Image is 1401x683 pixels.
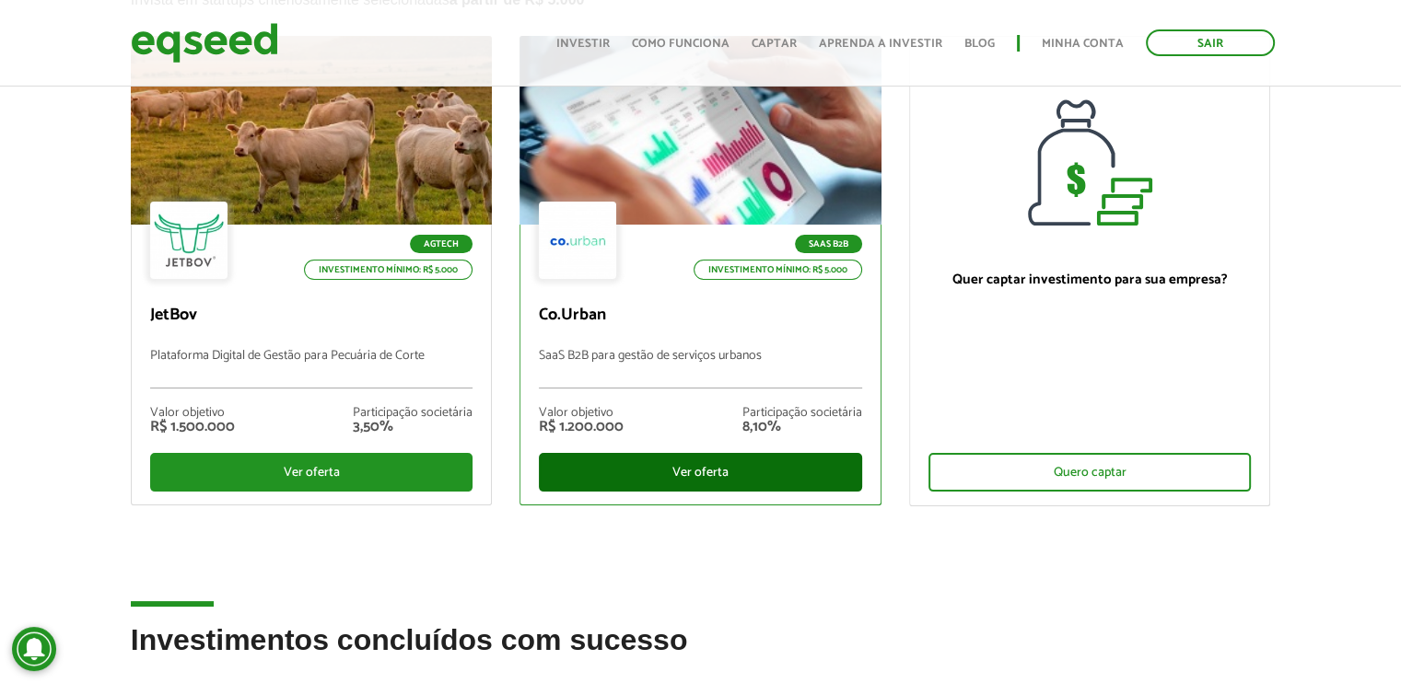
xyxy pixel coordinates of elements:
p: Plataforma Digital de Gestão para Pecuária de Corte [150,349,473,388]
a: Investir [556,38,610,50]
a: Agtech Investimento mínimo: R$ 5.000 JetBov Plataforma Digital de Gestão para Pecuária de Corte V... [131,36,493,505]
div: 3,50% [353,420,473,434]
p: Quer captar investimento para sua empresa? [928,272,1252,288]
div: Ver oferta [539,453,862,492]
a: Minha conta [1042,38,1124,50]
div: Participação societária [742,407,862,420]
img: EqSeed [131,18,278,67]
div: Ver oferta [150,453,473,492]
div: 8,10% [742,420,862,434]
a: Blog [964,38,995,50]
p: JetBov [150,306,473,326]
a: SaaS B2B Investimento mínimo: R$ 5.000 Co.Urban SaaS B2B para gestão de serviços urbanos Valor ob... [520,36,881,505]
div: R$ 1.200.000 [539,420,624,434]
p: Investimento mínimo: R$ 5.000 [694,260,862,280]
p: SaaS B2B para gestão de serviços urbanos [539,349,862,388]
div: R$ 1.500.000 [150,420,235,434]
a: Sair [1146,29,1275,56]
div: Quero captar [928,453,1252,492]
p: Investimento mínimo: R$ 5.000 [304,260,473,280]
p: SaaS B2B [795,235,862,253]
a: Aprenda a investir [819,38,942,50]
div: Participação societária [353,407,473,420]
a: Como funciona [632,38,730,50]
div: Valor objetivo [539,407,624,420]
p: Co.Urban [539,306,862,326]
a: Captar [752,38,797,50]
p: Agtech [410,235,473,253]
div: Valor objetivo [150,407,235,420]
a: Quer captar investimento para sua empresa? Quero captar [909,36,1271,506]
